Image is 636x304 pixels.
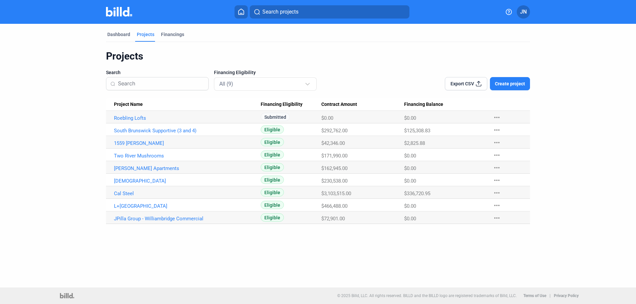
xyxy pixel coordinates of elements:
[114,102,261,108] div: Project Name
[493,151,501,159] mat-icon: more_horiz
[404,115,416,121] span: $0.00
[106,7,132,17] img: Billd Company Logo
[114,128,261,134] a: South Brunswick Supportive (3 and 4)
[404,153,416,159] span: $0.00
[404,128,430,134] span: $125,308.83
[493,214,501,222] mat-icon: more_horiz
[493,164,501,172] mat-icon: more_horiz
[321,115,333,121] span: $0.00
[114,178,261,184] a: [DEMOGRAPHIC_DATA]
[321,203,347,209] span: $466,488.00
[490,77,530,90] button: Create project
[321,153,347,159] span: $171,990.00
[261,201,284,209] span: Eligible
[261,176,284,184] span: Eligible
[493,176,501,184] mat-icon: more_horiz
[493,139,501,147] mat-icon: more_horiz
[404,178,416,184] span: $0.00
[118,77,204,91] input: Search
[493,201,501,209] mat-icon: more_horiz
[261,113,290,121] span: Submitted
[321,216,345,222] span: $72,901.00
[321,102,357,108] span: Contract Amount
[106,69,121,76] span: Search
[404,102,486,108] div: Financing Balance
[523,293,546,298] b: Terms of Use
[404,191,430,196] span: $336,720.95
[337,293,517,298] p: © 2025 Billd, LLC. All rights reserved. BILLD and the BILLD logo are registered trademarks of Bil...
[106,50,530,63] div: Projects
[114,153,261,159] a: Two River Mushrooms
[493,126,501,134] mat-icon: more_horiz
[261,102,322,108] div: Financing Eligibility
[107,31,130,38] div: Dashboard
[261,138,284,146] span: Eligible
[550,293,551,298] p: |
[404,102,443,108] span: Financing Balance
[114,191,261,196] a: Cal Steel
[114,203,261,209] a: L+[GEOGRAPHIC_DATA]
[114,216,261,222] a: JPilla Group - Williambridge Commercial
[554,293,579,298] b: Privacy Policy
[321,128,347,134] span: $292,762.00
[219,81,233,87] mat-select-trigger: All (9)
[261,102,302,108] span: Financing Eligibility
[404,216,416,222] span: $0.00
[261,213,284,222] span: Eligible
[321,165,347,171] span: $162,945.00
[214,69,256,76] span: Financing Eligibility
[261,163,284,171] span: Eligible
[520,8,527,16] span: JN
[60,293,74,298] img: logo
[321,191,351,196] span: $3,103,515.00
[404,140,425,146] span: $2,825.88
[321,102,404,108] div: Contract Amount
[114,102,143,108] span: Project Name
[114,140,261,146] a: 1559 [PERSON_NAME]
[495,80,525,87] span: Create project
[250,5,409,19] button: Search projects
[493,189,501,197] mat-icon: more_horiz
[262,8,298,16] span: Search projects
[261,188,284,196] span: Eligible
[450,80,474,87] span: Export CSV
[404,203,416,209] span: $0.00
[261,151,284,159] span: Eligible
[517,5,530,19] button: JN
[137,31,154,38] div: Projects
[404,165,416,171] span: $0.00
[321,140,345,146] span: $42,346.00
[114,115,261,121] a: Roebling Lofts
[493,113,501,121] mat-icon: more_horiz
[321,178,347,184] span: $230,538.00
[161,31,184,38] div: Financings
[114,165,261,171] a: [PERSON_NAME] Apartments
[261,125,284,134] span: Eligible
[445,77,487,90] button: Export CSV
